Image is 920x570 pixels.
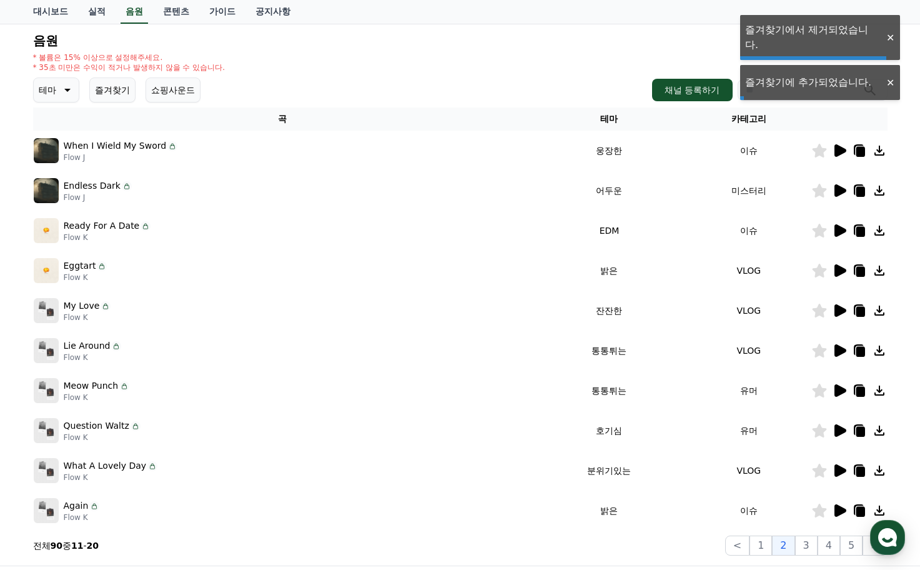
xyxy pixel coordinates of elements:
td: 미스터리 [686,171,811,211]
p: What A Lovely Day [64,459,147,472]
img: music [34,178,59,203]
img: music [34,258,59,283]
img: music [34,338,59,363]
img: music [34,458,59,483]
td: 이슈 [686,491,811,531]
button: 즐겨찾기 [89,77,136,102]
p: When I Wield My Sword [64,139,167,152]
span: 대화 [114,416,129,426]
span: 설정 [193,415,208,425]
p: Ready For A Date [64,219,140,232]
p: Eggtart [64,259,96,272]
strong: 90 [51,541,62,551]
td: 유머 [686,411,811,451]
p: 테마 [39,81,56,99]
img: music [34,138,59,163]
td: VLOG [686,291,811,331]
p: Flow K [64,352,122,362]
td: VLOG [686,251,811,291]
h4: 음원 [33,34,888,47]
td: VLOG [686,451,811,491]
td: 밝은 [532,491,686,531]
p: My Love [64,299,100,312]
img: music [34,378,59,403]
button: 4 [818,536,840,556]
button: > [863,536,887,556]
td: 통통튀는 [532,331,686,371]
strong: 20 [87,541,99,551]
td: 분위기있는 [532,451,686,491]
button: 쇼핑사운드 [146,77,200,102]
td: 밝은 [532,251,686,291]
td: 유머 [686,371,811,411]
button: < [725,536,749,556]
img: music [34,418,59,443]
a: 홈 [4,396,82,427]
p: Flow K [64,392,130,402]
p: Flow K [64,232,151,242]
th: 곡 [33,107,532,131]
img: music [34,298,59,323]
p: Flow J [64,192,132,202]
button: 2 [772,536,794,556]
td: VLOG [686,331,811,371]
p: Flow K [64,272,107,282]
a: 설정 [161,396,240,427]
img: music [34,218,59,243]
p: Again [64,499,89,512]
span: 홈 [39,415,47,425]
button: 채널 등록하기 [652,79,732,101]
strong: 11 [71,541,83,551]
td: 통통튀는 [532,371,686,411]
p: Flow J [64,152,178,162]
img: music [34,498,59,523]
p: Question Waltz [64,419,129,432]
a: 대화 [82,396,161,427]
p: * 35초 미만은 수익이 적거나 발생하지 않을 수 있습니다. [33,62,225,72]
td: 잔잔한 [532,291,686,331]
th: 카테고리 [686,107,811,131]
td: 웅장한 [532,131,686,171]
p: Flow K [64,432,141,442]
p: Flow K [64,472,158,482]
button: 5 [840,536,863,556]
td: 호기심 [532,411,686,451]
td: EDM [532,211,686,251]
button: 테마 [33,77,79,102]
p: * 볼륨은 15% 이상으로 설정해주세요. [33,52,225,62]
p: Flow K [64,512,100,522]
button: 3 [795,536,818,556]
p: Lie Around [64,339,111,352]
p: Meow Punch [64,379,119,392]
p: Endless Dark [64,179,121,192]
td: 이슈 [686,131,811,171]
p: Flow K [64,312,111,322]
td: 이슈 [686,211,811,251]
th: 테마 [532,107,686,131]
p: 전체 중 - [33,539,99,552]
td: 어두운 [532,171,686,211]
button: 1 [749,536,772,556]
